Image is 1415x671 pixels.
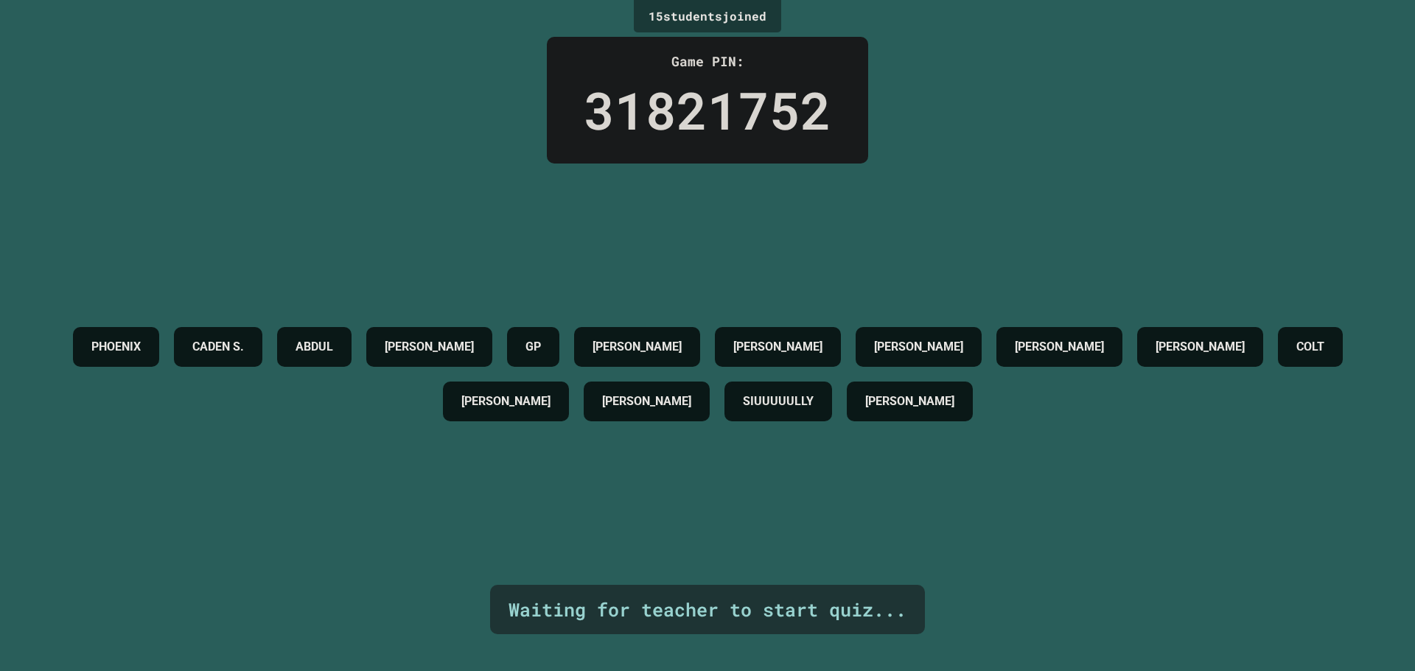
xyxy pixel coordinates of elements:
h4: [PERSON_NAME] [865,393,954,410]
h4: SIUUUUULLY [743,393,814,410]
h4: [PERSON_NAME] [1156,338,1245,356]
h4: [PERSON_NAME] [461,393,551,410]
h4: CADEN S. [192,338,244,356]
h4: [PERSON_NAME] [1015,338,1104,356]
h4: COLT [1296,338,1324,356]
h4: [PERSON_NAME] [602,393,691,410]
div: 31821752 [584,71,831,149]
div: Waiting for teacher to start quiz... [509,596,906,624]
h4: ABDUL [296,338,333,356]
h4: [PERSON_NAME] [385,338,474,356]
h4: PHOENIX [91,338,141,356]
h4: GP [525,338,541,356]
h4: [PERSON_NAME] [733,338,822,356]
div: Game PIN: [584,52,831,71]
h4: [PERSON_NAME] [593,338,682,356]
h4: [PERSON_NAME] [874,338,963,356]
